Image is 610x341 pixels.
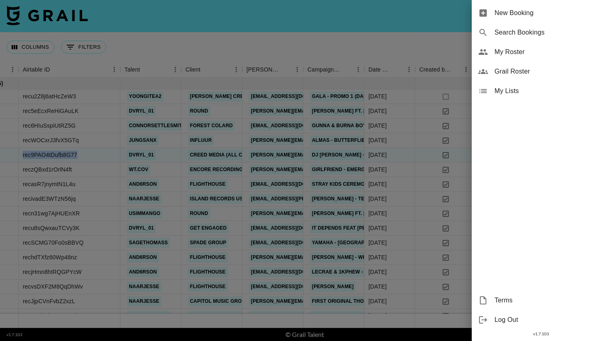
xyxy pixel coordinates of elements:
span: My Lists [495,86,603,96]
div: Search Bookings [472,23,610,42]
div: Grail Roster [472,62,610,81]
div: My Roster [472,42,610,62]
div: Terms [472,291,610,310]
span: Search Bookings [495,28,603,37]
span: Grail Roster [495,67,603,76]
div: Log Out [472,310,610,330]
span: Terms [495,295,603,305]
span: My Roster [495,47,603,57]
span: New Booking [495,8,603,18]
div: v 1.7.103 [472,330,610,338]
div: New Booking [472,3,610,23]
span: Log Out [495,315,603,325]
div: My Lists [472,81,610,101]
